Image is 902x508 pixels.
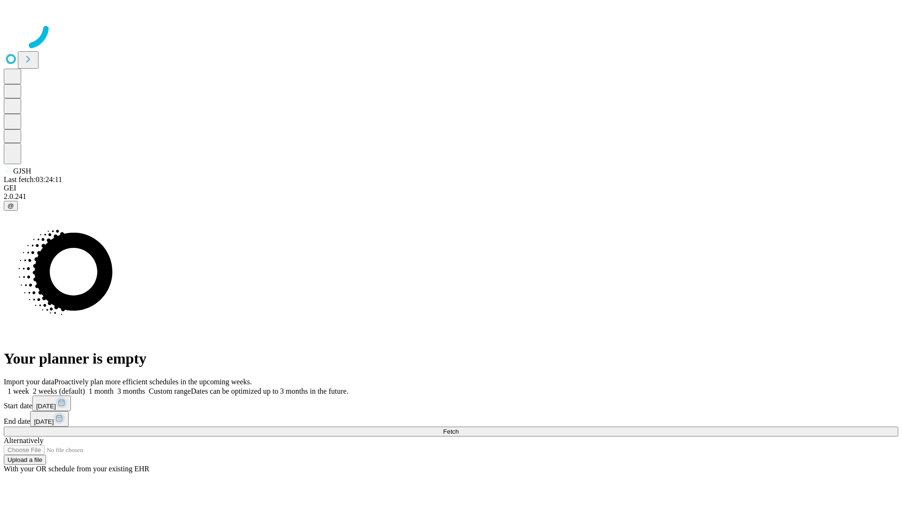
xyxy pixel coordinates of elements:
[191,387,348,395] span: Dates can be optimized up to 3 months in the future.
[13,167,31,175] span: GJSH
[149,387,191,395] span: Custom range
[33,387,85,395] span: 2 weeks (default)
[4,455,46,465] button: Upload a file
[117,387,145,395] span: 3 months
[4,175,62,183] span: Last fetch: 03:24:11
[4,192,898,201] div: 2.0.241
[36,403,56,410] span: [DATE]
[4,378,54,386] span: Import your data
[32,396,71,411] button: [DATE]
[443,428,459,435] span: Fetch
[34,418,54,425] span: [DATE]
[4,411,898,427] div: End date
[54,378,252,386] span: Proactively plan more efficient schedules in the upcoming weeks.
[8,387,29,395] span: 1 week
[4,201,18,211] button: @
[4,427,898,437] button: Fetch
[30,411,69,427] button: [DATE]
[8,202,14,209] span: @
[4,350,898,367] h1: Your planner is empty
[89,387,114,395] span: 1 month
[4,437,43,444] span: Alternatively
[4,465,149,473] span: With your OR schedule from your existing EHR
[4,184,898,192] div: GEI
[4,396,898,411] div: Start date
